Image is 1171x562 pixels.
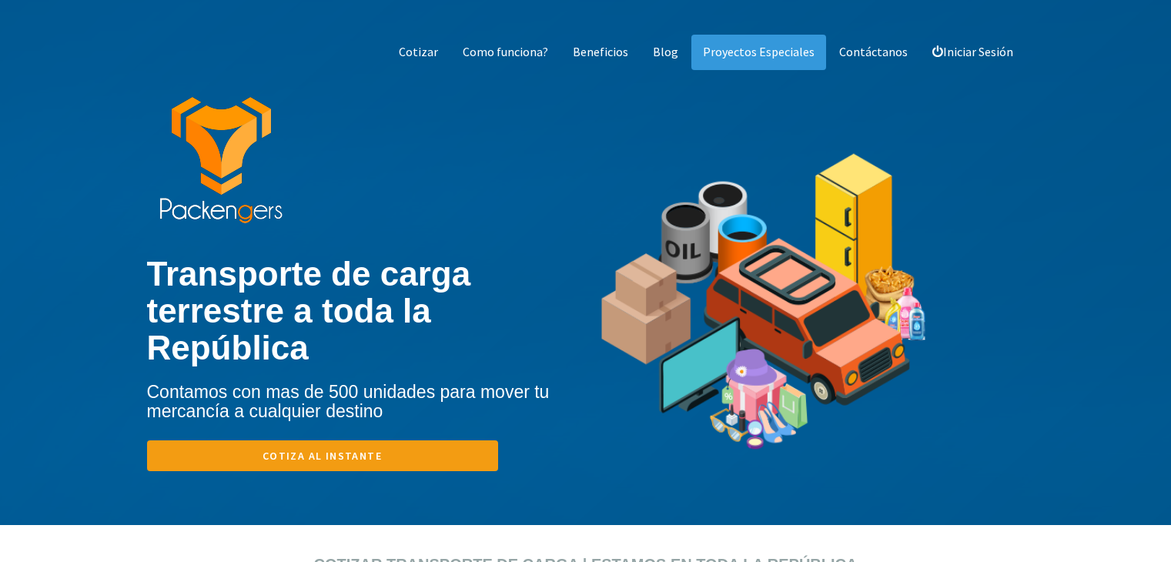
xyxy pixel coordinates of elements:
[12,525,1159,540] div: click para cotizar
[691,35,826,70] a: Proyectos Especiales
[641,35,690,70] a: Blog
[921,35,1025,70] a: Iniciar Sesión
[451,35,560,70] a: Como funciona?
[387,35,450,70] a: Cotizar
[147,383,586,422] h4: Contamos con mas de 500 unidades para mover tu mercancía a cualquier destino
[597,101,930,526] img: tipos de mercancia de transporte de carga
[147,440,498,471] a: Cotiza al instante
[159,97,283,225] img: packengers
[147,255,471,367] b: Transporte de carga terrestre a toda la República
[561,35,640,70] a: Beneficios
[828,35,919,70] a: Contáctanos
